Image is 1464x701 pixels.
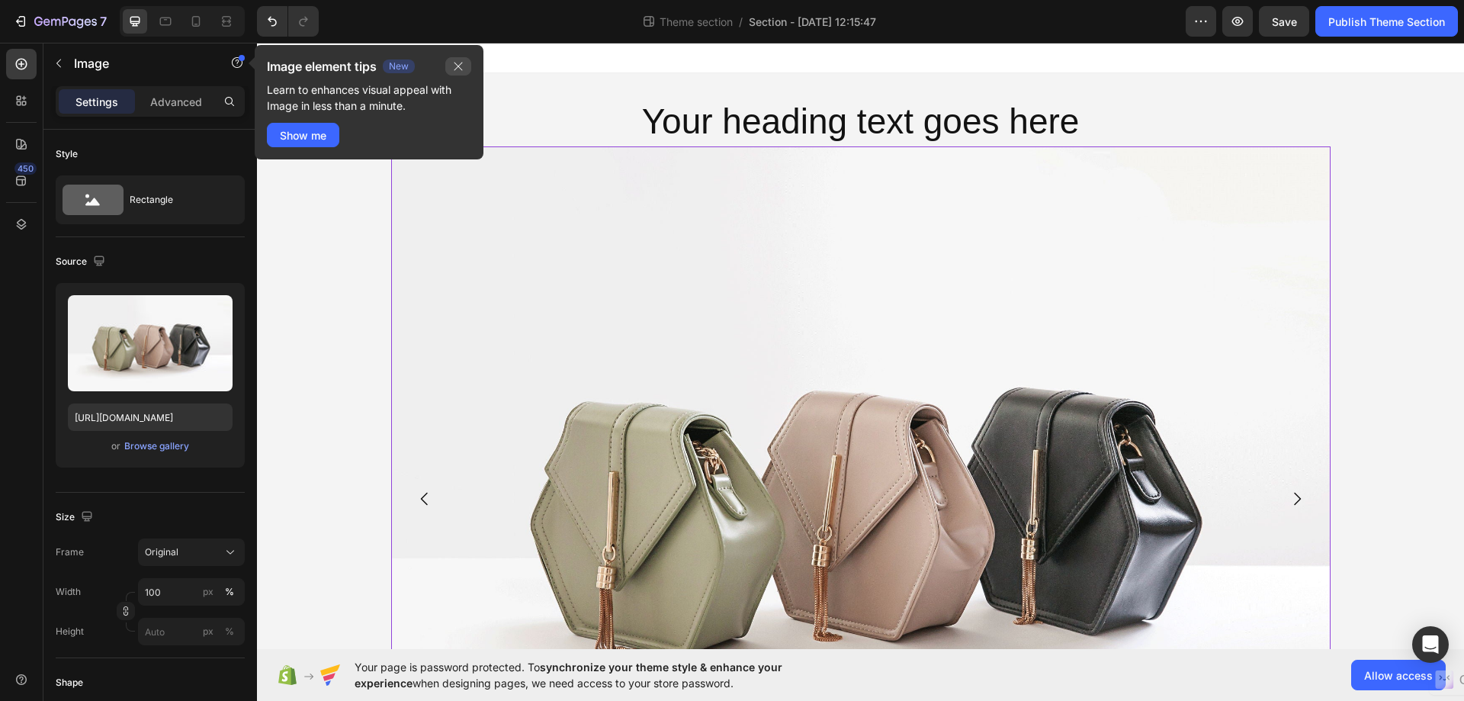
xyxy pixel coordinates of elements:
span: or [111,437,120,455]
button: px [220,622,239,641]
input: https://example.com/image.jpg [68,404,233,431]
div: Browse gallery [124,439,189,453]
img: preview-image [68,295,233,391]
div: Rectangle [130,182,223,217]
div: Undo/Redo [257,6,319,37]
span: Original [145,545,178,559]
div: % [225,625,234,638]
div: Publish Theme Section [1328,14,1445,30]
label: Height [56,625,84,638]
button: px [220,583,239,601]
input: px% [138,618,245,645]
div: Style [56,147,78,161]
button: Carousel Next Arrow [1019,435,1061,478]
p: Settings [75,94,118,110]
label: Frame [56,545,84,559]
p: Advanced [150,94,202,110]
button: % [199,583,217,601]
span: synchronize your theme style & enhance your experience [355,661,782,690]
span: Your page is password protected. To when designing pages, we need access to your store password. [355,659,842,691]
div: 450 [14,162,37,175]
div: px [203,585,213,599]
p: 7 [100,12,107,31]
div: Size [56,507,96,528]
button: Allow access [1351,660,1446,690]
div: Open Intercom Messenger [1412,626,1449,663]
span: Save [1272,15,1297,28]
p: Image [74,54,204,72]
input: px% [138,578,245,606]
span: Allow access [1364,667,1433,683]
button: 7 [6,6,114,37]
div: Source [56,252,108,272]
div: % [225,585,234,599]
span: Section - [DATE] 12:15:47 [749,14,876,30]
button: Browse gallery [124,439,190,454]
div: Shape [56,676,83,690]
button: Save [1259,6,1309,37]
button: Publish Theme Section [1315,6,1458,37]
iframe: Design area [257,43,1464,649]
div: px [203,625,213,638]
span: Theme section [657,14,736,30]
button: Original [138,539,245,566]
span: / [739,14,743,30]
button: % [199,622,217,641]
label: Width [56,585,81,599]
